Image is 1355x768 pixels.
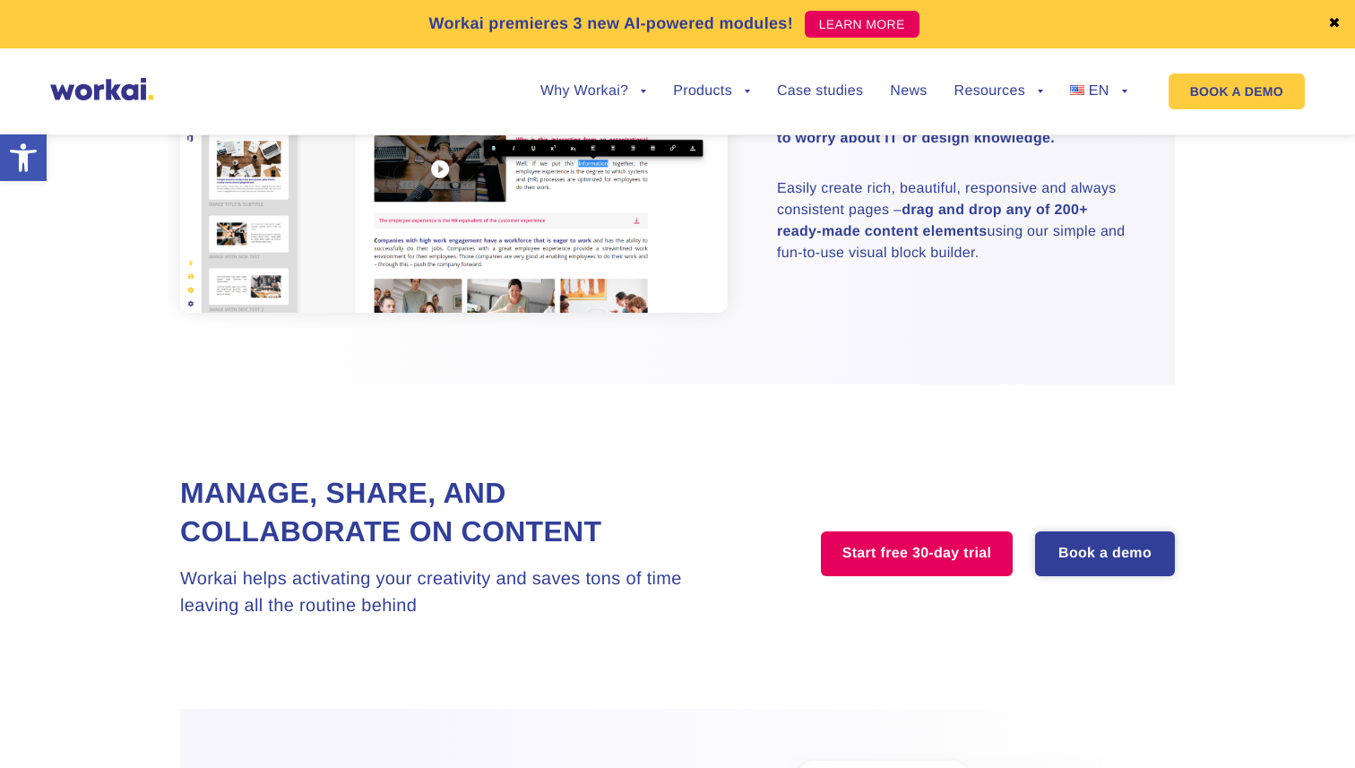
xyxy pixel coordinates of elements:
span: EN [1089,83,1109,99]
a: Case studies [777,84,863,99]
a: BOOK A DEMO [1169,73,1305,109]
h2: Manage, share, and collaborate on content [180,474,731,551]
a: Why Workai? [540,84,646,99]
a: LEARN MORE [805,11,919,38]
p: Workai premieres 3 new AI-powered modules! [428,12,793,36]
iframe: Popup CTA [9,614,493,759]
h3: Workai helps activating your creativity and saves tons of time leaving all the routine behind [180,565,731,619]
a: Start free 30-day trial [821,531,1014,576]
a: ✖ [1328,17,1341,31]
a: Products [673,84,750,99]
a: News [890,84,927,99]
p: Easily create rich, beautiful, responsive and always consistent pages – using our simple and fun-... [777,178,1130,264]
a: Book a demo [1037,533,1173,574]
a: Resources [954,84,1043,99]
a: Privacy Policy [94,151,168,167]
strong: drag and drop any of 200+ ready-made content elements [777,203,1088,239]
input: you@company.com [291,22,575,57]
